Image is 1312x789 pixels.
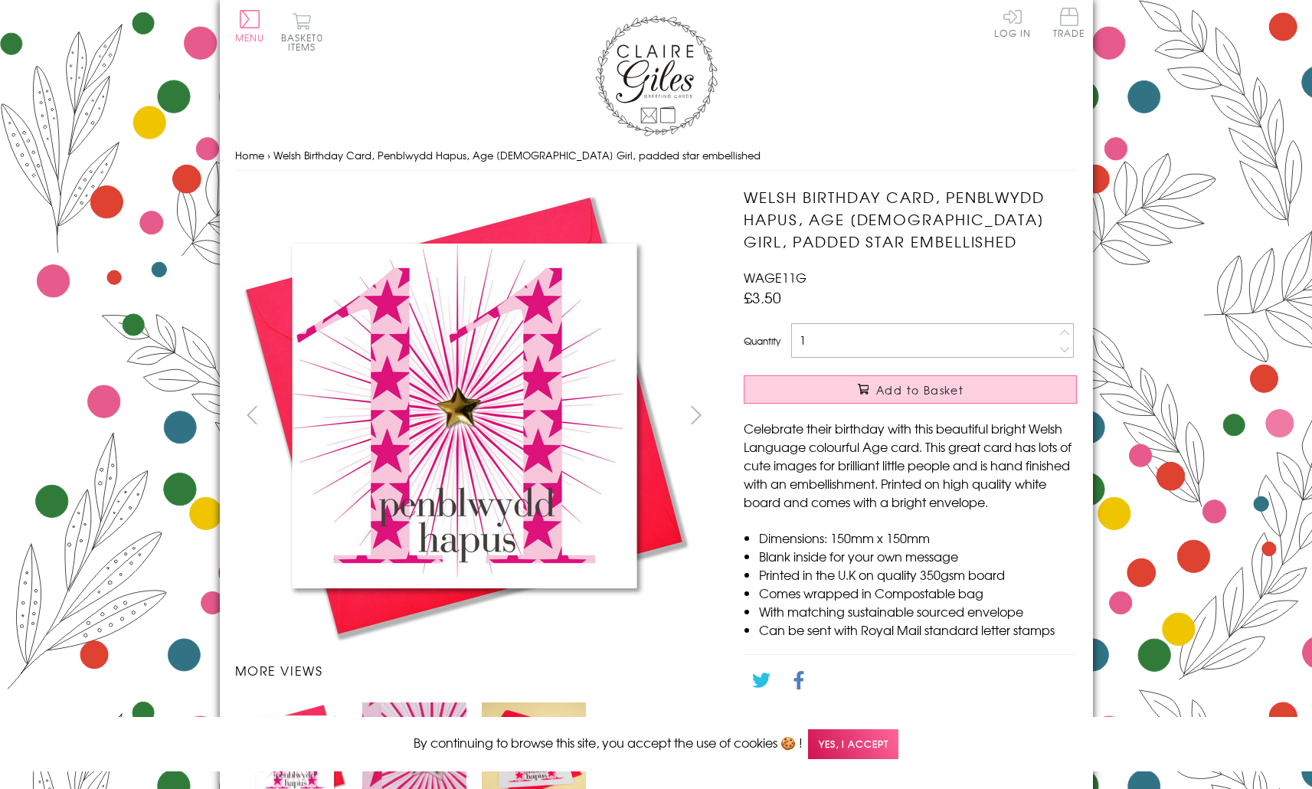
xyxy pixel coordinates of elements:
[235,186,695,646] img: Welsh Birthday Card, Penblwydd Hapus, Age 11 Girl, padded star embellished
[267,148,270,162] span: ›
[759,584,1077,602] li: Comes wrapped in Compostable bag
[281,12,323,51] button: Basket0 items
[595,15,718,136] img: Claire Giles Greetings Cards
[235,31,265,44] span: Menu
[744,268,807,286] span: WAGE11G
[744,334,780,348] label: Quantity
[235,398,270,432] button: prev
[744,286,781,308] span: £3.50
[876,382,964,398] span: Add to Basket
[994,8,1031,38] a: Log In
[235,148,264,162] a: Home
[235,10,265,42] button: Menu
[288,31,323,54] span: 0 items
[759,565,1077,584] li: Printed in the U.K on quality 350gsm board
[235,661,714,679] h3: More views
[744,186,1077,252] h1: Welsh Birthday Card, Penblwydd Hapus, Age [DEMOGRAPHIC_DATA] Girl, padded star embellished
[759,547,1077,565] li: Blank inside for your own message
[744,419,1077,511] p: Celebrate their birthday with this beautiful bright Welsh Language colourful Age card. This great...
[759,620,1077,639] li: Can be sent with Royal Mail standard letter stamps
[273,148,761,162] span: Welsh Birthday Card, Penblwydd Hapus, Age [DEMOGRAPHIC_DATA] Girl, padded star embellished
[679,398,713,432] button: next
[744,375,1077,404] button: Add to Basket
[235,140,1078,172] nav: breadcrumbs
[757,712,905,731] a: Go back to the collection
[808,729,898,759] span: Yes, I accept
[1053,8,1085,41] a: Trade
[1053,8,1085,38] span: Trade
[759,529,1077,547] li: Dimensions: 150mm x 150mm
[759,602,1077,620] li: With matching sustainable sourced envelope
